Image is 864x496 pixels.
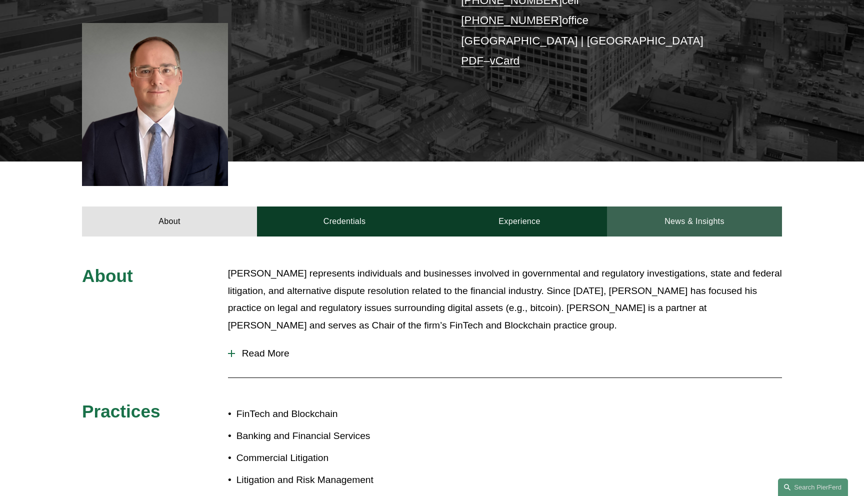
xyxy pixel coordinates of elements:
[236,405,432,423] p: FinTech and Blockchain
[461,54,483,67] a: PDF
[236,427,432,445] p: Banking and Financial Services
[228,265,782,334] p: [PERSON_NAME] represents individuals and businesses involved in governmental and regulatory inves...
[432,206,607,236] a: Experience
[778,478,848,496] a: Search this site
[228,340,782,366] button: Read More
[461,14,562,26] a: [PHONE_NUMBER]
[236,449,432,467] p: Commercial Litigation
[257,206,432,236] a: Credentials
[235,348,782,359] span: Read More
[490,54,520,67] a: vCard
[82,206,257,236] a: About
[82,266,133,285] span: About
[236,471,432,489] p: Litigation and Risk Management
[82,401,160,421] span: Practices
[607,206,782,236] a: News & Insights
